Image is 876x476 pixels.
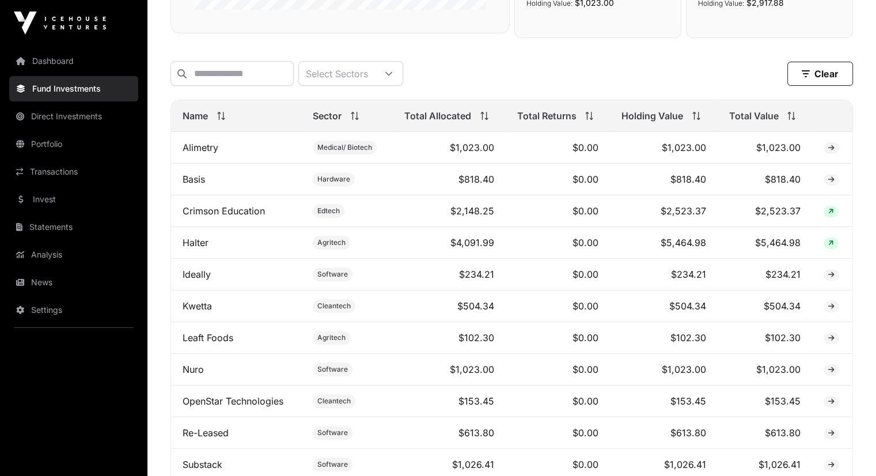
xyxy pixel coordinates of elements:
td: $613.80 [393,417,506,449]
td: $818.40 [717,164,811,195]
div: Select Sectors [299,62,375,85]
span: Cleantech [317,301,351,311]
a: Alimetry [183,142,218,153]
span: Agritech [317,333,346,342]
span: Sector [313,109,342,123]
td: $1,023.00 [393,132,506,164]
td: $2,148.25 [393,195,506,227]
a: Halter [183,237,208,248]
a: Ideally [183,269,211,280]
td: $153.45 [393,386,506,417]
a: Basis [183,173,205,185]
td: $153.45 [717,386,811,417]
span: Total Value [729,109,778,123]
td: $2,523.37 [717,195,811,227]
a: Statements [9,214,138,240]
td: $102.30 [610,322,717,354]
td: $5,464.98 [610,227,717,259]
span: Software [317,365,348,374]
td: $1,023.00 [393,354,506,386]
td: $234.21 [717,259,811,290]
a: Direct Investments [9,104,138,129]
td: $0.00 [505,417,610,449]
iframe: Chat Widget [818,421,876,476]
td: $504.34 [717,290,811,322]
a: Kwetta [183,300,212,312]
a: OpenStar Technologies [183,395,283,407]
span: Edtech [317,206,340,216]
img: Icehouse Ventures Logo [14,12,106,35]
a: Substack [183,459,222,470]
td: $818.40 [393,164,506,195]
a: Analysis [9,242,138,267]
td: $0.00 [505,354,610,386]
td: $504.34 [610,290,717,322]
td: $1,023.00 [610,354,717,386]
span: Software [317,270,348,279]
td: $613.80 [717,417,811,449]
a: Fund Investments [9,76,138,101]
td: $5,464.98 [717,227,811,259]
td: $234.21 [610,259,717,290]
span: Cleantech [317,396,351,406]
a: Dashboard [9,48,138,74]
a: Nuro [183,364,204,375]
td: $1,023.00 [717,132,811,164]
td: $1,023.00 [717,354,811,386]
td: $0.00 [505,227,610,259]
td: $153.45 [610,386,717,417]
td: $0.00 [505,132,610,164]
td: $613.80 [610,417,717,449]
span: Software [317,460,348,469]
span: Total Allocated [404,109,471,123]
button: Clear [787,62,853,86]
td: $0.00 [505,386,610,417]
span: Agritech [317,238,346,247]
td: $0.00 [505,290,610,322]
td: $818.40 [610,164,717,195]
a: Invest [9,187,138,212]
td: $1,023.00 [610,132,717,164]
span: Name [183,109,208,123]
td: $4,091.99 [393,227,506,259]
a: Portfolio [9,131,138,157]
td: $2,523.37 [610,195,717,227]
td: $0.00 [505,195,610,227]
a: Transactions [9,159,138,184]
td: $102.30 [717,322,811,354]
span: Total Returns [517,109,576,123]
a: Re-Leased [183,427,229,439]
span: Holding Value [621,109,683,123]
a: Leaft Foods [183,332,233,343]
td: $234.21 [393,259,506,290]
td: $102.30 [393,322,506,354]
span: Hardware [317,175,350,184]
td: $504.34 [393,290,506,322]
td: $0.00 [505,322,610,354]
td: $0.00 [505,164,610,195]
a: Settings [9,297,138,323]
span: Medical/ Biotech [317,143,372,152]
td: $0.00 [505,259,610,290]
a: News [9,270,138,295]
span: Software [317,428,348,437]
a: Crimson Education [183,205,265,217]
